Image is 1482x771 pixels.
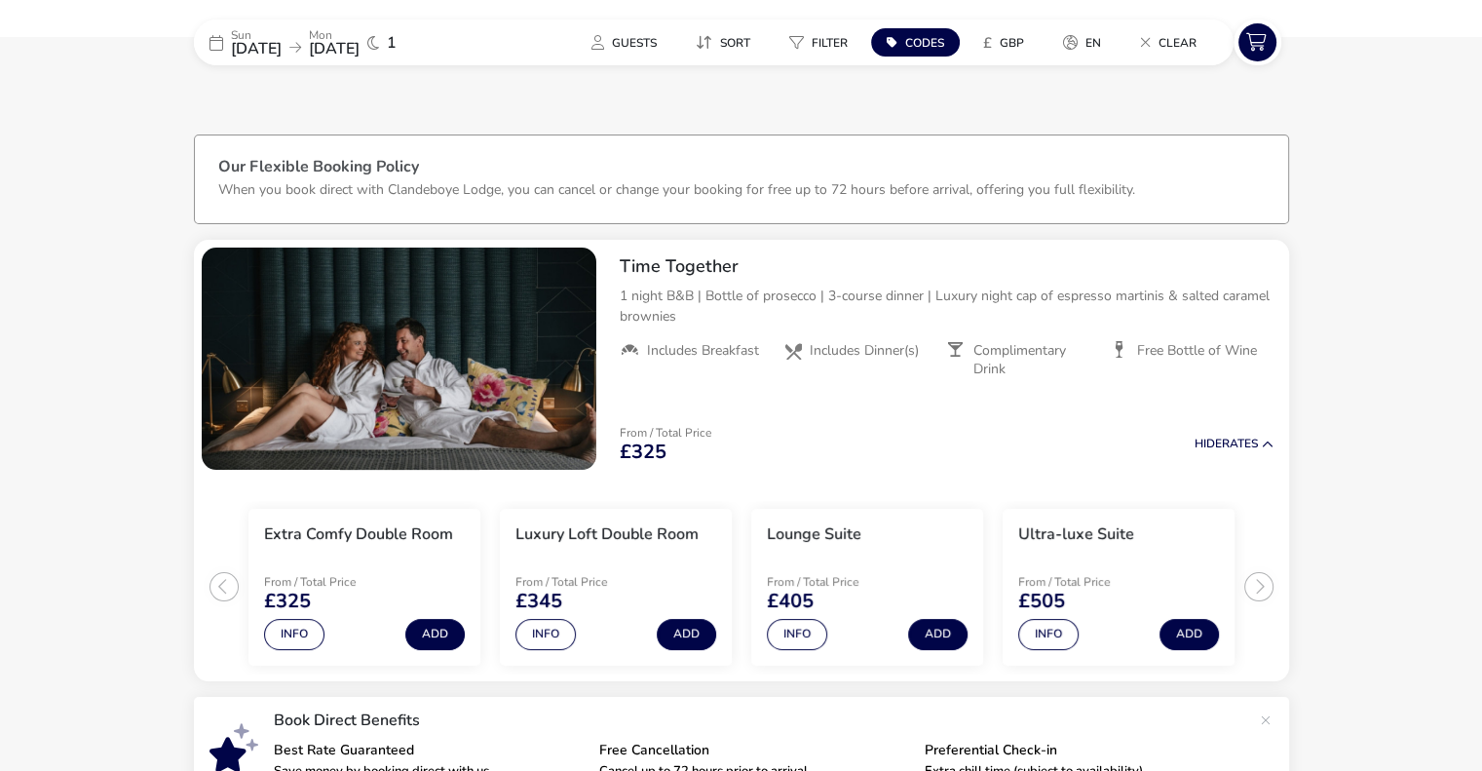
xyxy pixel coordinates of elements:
swiper-slide: 2 / 4 [490,501,741,674]
p: 1 night B&B | Bottle of prosecco | 3-course dinner | Luxury night cap of espresso martinis & salt... [620,286,1273,327]
span: GBP [1000,35,1024,51]
naf-pibe-menu-bar-item: Guests [576,28,680,57]
naf-pibe-menu-bar-item: en [1047,28,1124,57]
span: Includes Breakfast [647,342,759,360]
button: Guests [576,28,672,57]
p: From / Total Price [264,576,402,588]
swiper-slide: 4 / 4 [993,501,1244,674]
h2: Time Together [620,255,1273,278]
span: [DATE] [231,38,282,59]
p: Mon [309,29,360,41]
swiper-slide: 3 / 4 [741,501,993,674]
span: Sort [720,35,750,51]
span: [DATE] [309,38,360,59]
button: Info [767,619,827,650]
button: Add [657,619,716,650]
p: Sun [231,29,282,41]
p: When you book direct with Clandeboye Lodge, you can cancel or change your booking for free up to ... [218,180,1135,199]
i: £ [983,33,992,53]
button: en [1047,28,1117,57]
button: Add [405,619,465,650]
naf-pibe-menu-bar-item: Codes [871,28,968,57]
button: Codes [871,28,960,57]
button: Info [264,619,324,650]
p: From / Total Price [1018,576,1157,588]
span: Complimentary Drink [973,342,1094,377]
h3: Our Flexible Booking Policy [218,159,1265,179]
swiper-slide: 1 / 1 [202,248,596,470]
p: Preferential Check-in [925,744,1235,757]
span: Filter [812,35,848,51]
span: Guests [612,35,657,51]
swiper-slide: 1 / 4 [239,501,490,674]
h3: Luxury Loft Double Room [515,524,699,545]
button: Info [515,619,576,650]
h3: Extra Comfy Double Room [264,524,453,545]
span: Free Bottle of Wine [1137,342,1257,360]
naf-pibe-menu-bar-item: Clear [1124,28,1220,57]
span: Hide [1195,436,1222,451]
button: Add [908,619,968,650]
p: From / Total Price [767,576,905,588]
span: £345 [515,592,562,611]
button: Filter [774,28,863,57]
button: Sort [680,28,766,57]
div: Time Together1 night B&B | Bottle of prosecco | 3-course dinner | Luxury night cap of espresso ma... [604,240,1289,394]
span: en [1085,35,1101,51]
span: Clear [1159,35,1197,51]
div: Sun[DATE]Mon[DATE]1 [194,19,486,65]
p: From / Total Price [515,576,654,588]
span: £505 [1018,592,1065,611]
p: Book Direct Benefits [274,713,1250,728]
span: Includes Dinner(s) [810,342,919,360]
span: 1 [387,35,397,51]
span: Codes [905,35,944,51]
span: £325 [264,592,311,611]
h3: Ultra-luxe Suite [1018,524,1134,545]
button: Info [1018,619,1079,650]
button: Clear [1124,28,1212,57]
span: £325 [620,443,666,462]
p: Best Rate Guaranteed [274,744,584,757]
button: Add [1159,619,1219,650]
naf-pibe-menu-bar-item: £GBP [968,28,1047,57]
button: HideRates [1195,438,1273,450]
naf-pibe-menu-bar-item: Sort [680,28,774,57]
p: Free Cancellation [599,744,909,757]
naf-pibe-menu-bar-item: Filter [774,28,871,57]
button: £GBP [968,28,1040,57]
h3: Lounge Suite [767,524,861,545]
p: From / Total Price [620,427,711,439]
span: £405 [767,592,814,611]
